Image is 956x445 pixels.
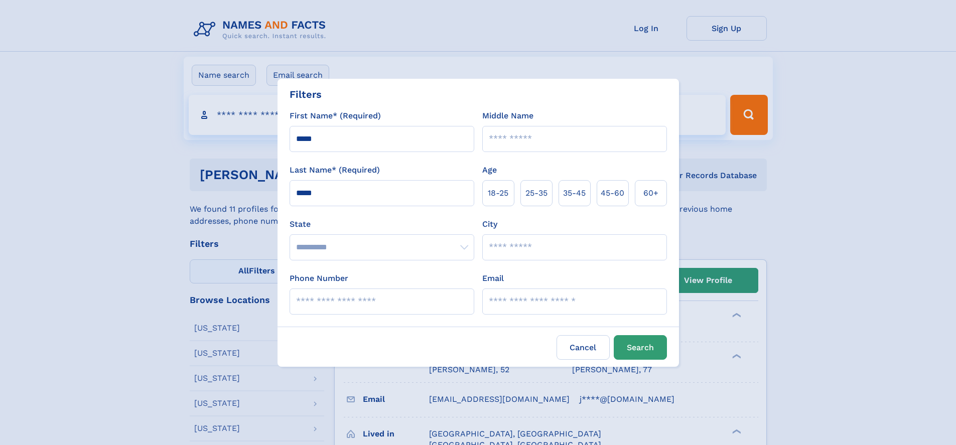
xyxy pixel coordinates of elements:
[290,164,380,176] label: Last Name* (Required)
[614,335,667,360] button: Search
[290,218,474,230] label: State
[525,187,548,199] span: 25‑35
[482,110,533,122] label: Middle Name
[601,187,624,199] span: 45‑60
[557,335,610,360] label: Cancel
[482,218,497,230] label: City
[643,187,658,199] span: 60+
[482,164,497,176] label: Age
[488,187,508,199] span: 18‑25
[563,187,586,199] span: 35‑45
[482,272,504,284] label: Email
[290,272,348,284] label: Phone Number
[290,87,322,102] div: Filters
[290,110,381,122] label: First Name* (Required)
